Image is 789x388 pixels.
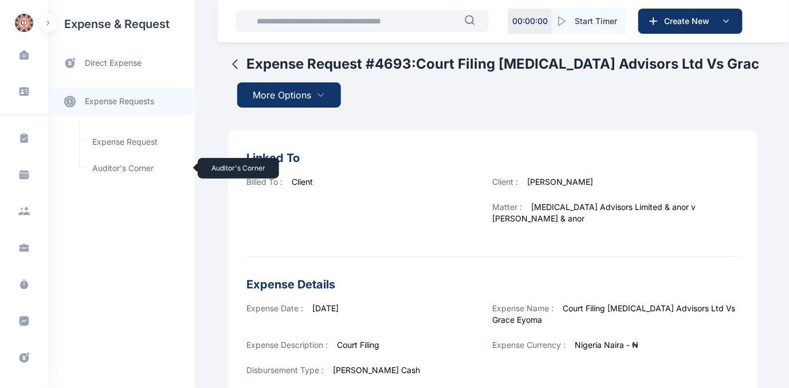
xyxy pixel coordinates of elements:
span: Matter : [493,202,523,212]
a: Expense Request [85,131,189,153]
span: [PERSON_NAME] Cash [333,365,420,375]
span: [PERSON_NAME] [528,177,594,187]
span: Client : [493,177,519,187]
span: [DATE] [312,303,339,313]
span: Client [292,177,313,187]
span: Auditor's Corner [85,157,189,179]
span: Expense Description : [246,340,328,350]
div: expense requests [48,78,195,115]
h3: Expense Details [246,275,739,294]
a: direct expense [48,48,195,78]
span: [MEDICAL_DATA] Advisors Limited & anor v [PERSON_NAME] & anor [493,202,696,223]
span: Nigeria Naira - ₦ [575,340,639,350]
span: direct expense [85,57,142,69]
span: Expense Currency : [493,340,566,350]
span: Court Filing [MEDICAL_DATA] Advisors Ltd Vs Grace Eyoma [493,303,736,324]
a: Auditor's CornerAuditor's Corner [85,157,189,179]
span: Expense Name : [493,303,554,313]
span: Billed To : [246,177,282,187]
p: 00 : 00 : 00 [512,15,548,27]
span: Expense Date : [246,303,303,313]
button: Create New [638,9,743,34]
span: Create New [660,15,719,27]
button: Start Timer [552,9,626,34]
span: Disbursement Type : [246,365,324,375]
h3: Linked To [246,149,739,167]
span: More Options [253,88,312,102]
span: Court Filing [337,340,379,350]
a: expense requests [48,88,195,115]
span: Start Timer [575,15,617,27]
